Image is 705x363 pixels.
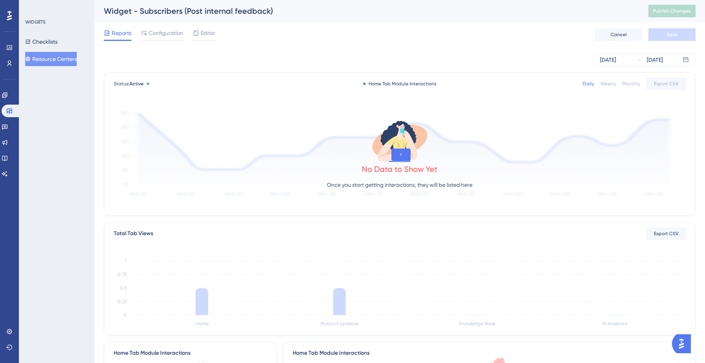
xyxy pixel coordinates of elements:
[327,180,472,190] p: Once you start getting interactions, they will be listed here
[321,321,359,326] tspan: Product Updates
[666,31,677,38] span: Save
[595,28,642,41] button: Cancel
[293,348,686,358] div: Home Tab Module Interactions
[362,164,437,175] div: No Data to Show Yet
[646,77,686,90] button: Export CSV
[611,31,627,38] span: Cancel
[363,81,436,87] div: Home Tab Module Interactions
[622,81,640,87] div: Monthly
[196,321,209,326] tspan: Home
[654,230,679,237] span: Export CSV
[583,81,594,87] div: Daily
[647,55,663,64] div: [DATE]
[149,28,183,38] span: Configuration
[125,258,127,263] tspan: 1
[120,285,127,291] tspan: 0.5
[25,19,46,25] div: WIDGETS
[118,299,127,304] tspan: 0.25
[104,6,629,17] div: Widget - Subscribers (Post internal feedback)
[112,28,131,38] span: Reports
[600,81,616,87] div: Weekly
[672,332,696,356] iframe: UserGuiding AI Assistant Launcher
[25,35,57,49] button: Checklists
[646,227,686,240] button: Export CSV
[25,52,77,66] button: Resource Centers
[648,5,696,17] button: Publish Changes
[654,81,679,87] span: Export CSV
[118,272,127,277] tspan: 0.75
[114,81,144,87] span: Status:
[648,28,696,41] button: Save
[129,81,144,87] span: Active
[201,28,215,38] span: Editor
[602,321,627,326] tspan: AI Assistant
[459,321,495,326] tspan: Knowledge Base
[600,55,616,64] div: [DATE]
[114,348,190,358] div: Home Tab Module Interactions
[124,312,127,318] tspan: 0
[114,229,153,238] div: Total Tab Views
[653,8,691,14] span: Publish Changes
